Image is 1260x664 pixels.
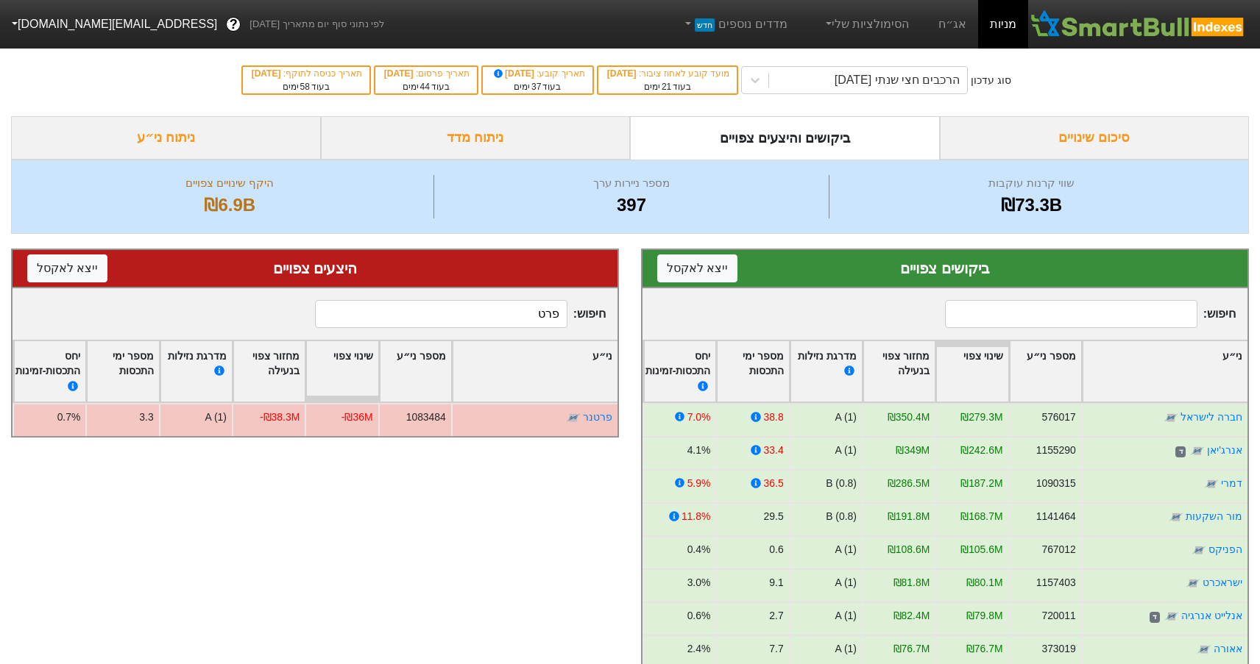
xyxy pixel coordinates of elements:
span: ד [1175,446,1185,458]
span: ? [230,15,238,35]
div: בעוד ימים [383,80,470,93]
span: [DATE] [252,68,283,79]
div: שווי קרנות עוקבות [833,175,1230,192]
a: דמרי [1221,477,1242,489]
div: B (0.8) [826,476,857,491]
div: הרכבים חצי שנתי [DATE] [835,71,960,89]
div: 1090315 [1036,476,1076,491]
div: A (1) [835,575,857,590]
span: 58 [300,82,310,92]
div: 0.7% [57,410,81,425]
img: tase link [1204,477,1219,492]
div: ₪82.4M [893,608,930,624]
div: Toggle SortBy [453,341,617,402]
div: ₪73.3B [833,192,1230,218]
div: Toggle SortBy [87,341,158,402]
div: Toggle SortBy [1083,341,1247,402]
span: [DATE] [607,68,639,79]
div: Toggle SortBy [306,341,378,402]
span: [DATE] [492,68,537,79]
div: 767012 [1041,542,1075,557]
div: 7.0% [687,410,711,425]
a: פרטנר [583,411,612,423]
div: תאריך כניסה לתוקף : [250,67,362,80]
div: ₪76.7M [966,641,1003,657]
div: 0.4% [687,542,711,557]
div: Toggle SortBy [717,341,788,402]
div: Toggle SortBy [790,341,862,402]
button: ייצא לאקסל [27,254,107,282]
div: Toggle SortBy [160,341,232,402]
span: חיפוש : [315,300,606,328]
div: תאריך פרסום : [383,67,470,80]
div: 3.0% [687,575,711,590]
div: ₪79.8M [966,608,1003,624]
a: מור השקעות [1186,510,1242,522]
a: אנרג'יאן [1207,444,1242,456]
span: 37 [531,82,541,92]
div: 1141464 [1036,509,1076,524]
div: 38.8 [764,410,784,425]
div: סוג עדכון [971,73,1011,88]
div: A (1) [835,641,857,657]
div: ₪349M [896,443,930,458]
div: Toggle SortBy [863,341,935,402]
div: Toggle SortBy [10,341,86,402]
img: tase link [1190,444,1205,459]
div: 7.7 [769,641,783,657]
div: מדרגת נזילות [796,349,857,395]
a: מדדים נוספיםחדש [676,10,793,39]
span: חדש [695,18,715,32]
div: מספר ניירות ערך [438,175,826,192]
div: ניתוח ני״ע [11,116,321,160]
span: חיפוש : [945,300,1236,328]
div: בעוד ימים [490,80,585,93]
div: ₪108.6M [888,542,930,557]
div: ₪105.6M [960,542,1002,557]
div: B (0.8) [826,509,857,524]
div: ₪242.6M [960,443,1002,458]
a: אאורה [1214,643,1242,654]
div: ₪350.4M [888,410,930,425]
div: 11.8% [682,509,710,524]
div: A (1) [205,410,227,425]
div: 36.5 [764,476,784,491]
div: A (1) [835,542,857,557]
div: ₪80.1M [966,575,1003,590]
div: מועד קובע לאחוז ציבור : [606,67,729,80]
div: בעוד ימים [606,80,729,93]
div: 5.9% [687,476,711,491]
div: A (1) [835,608,857,624]
img: tase link [1197,643,1211,657]
div: A (1) [835,410,857,425]
img: tase link [1186,576,1200,591]
a: ישראכרט [1203,576,1242,588]
div: Toggle SortBy [936,341,1008,402]
div: ₪191.8M [888,509,930,524]
a: הפניקס [1208,543,1242,555]
a: הסימולציות שלי [817,10,916,39]
div: 2.7 [769,608,783,624]
input: 183 רשומות... [945,300,1197,328]
div: סיכום שינויים [940,116,1250,160]
div: ₪279.3M [960,410,1002,425]
div: בעוד ימים [250,80,362,93]
div: 1083484 [406,410,446,425]
span: 21 [662,82,671,92]
img: tase link [1164,610,1179,624]
div: יחס התכסות-זמינות [645,349,711,395]
div: 1157403 [1036,575,1076,590]
div: 9.1 [769,575,783,590]
span: [DATE] [384,68,416,79]
input: 214 רשומות... [315,300,567,328]
div: 0.6% [687,608,711,624]
div: ₪187.2M [960,476,1002,491]
div: A (1) [835,443,857,458]
span: לפי נתוני סוף יום מתאריך [DATE] [249,17,384,32]
div: Toggle SortBy [380,341,451,402]
div: ₪6.9B [30,192,430,218]
img: SmartBull [1028,10,1248,39]
div: ביקושים והיצעים צפויים [630,116,940,160]
div: 397 [438,192,826,218]
div: היקף שינויים צפויים [30,175,430,192]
